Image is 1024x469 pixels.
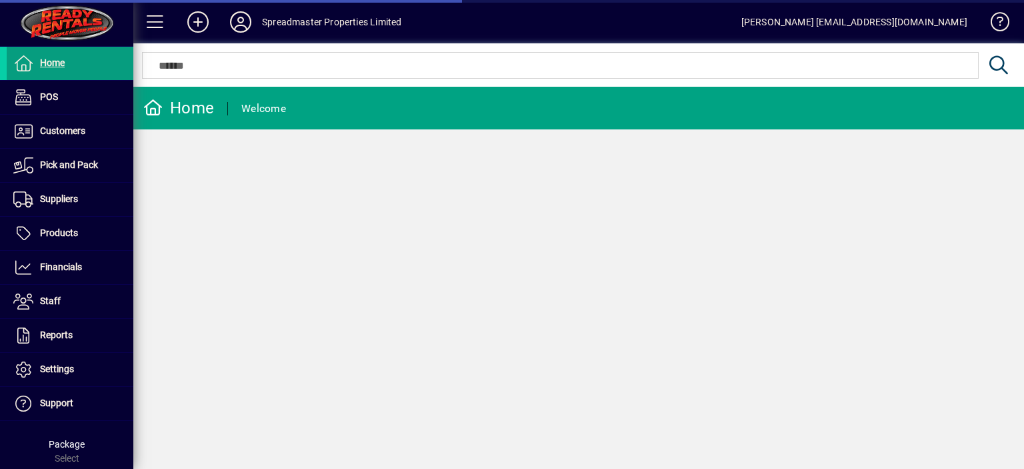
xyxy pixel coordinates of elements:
[7,387,133,420] a: Support
[7,251,133,284] a: Financials
[7,183,133,216] a: Suppliers
[981,3,1007,46] a: Knowledge Base
[241,98,286,119] div: Welcome
[40,159,98,170] span: Pick and Pack
[7,81,133,114] a: POS
[7,115,133,148] a: Customers
[40,125,85,136] span: Customers
[40,227,78,238] span: Products
[7,149,133,182] a: Pick and Pack
[177,10,219,34] button: Add
[7,353,133,386] a: Settings
[741,11,967,33] div: [PERSON_NAME] [EMAIL_ADDRESS][DOMAIN_NAME]
[40,91,58,102] span: POS
[49,439,85,450] span: Package
[143,97,214,119] div: Home
[40,364,74,374] span: Settings
[7,285,133,318] a: Staff
[40,193,78,204] span: Suppliers
[40,57,65,68] span: Home
[219,10,262,34] button: Profile
[40,330,73,340] span: Reports
[40,262,82,272] span: Financials
[7,217,133,250] a: Products
[7,319,133,352] a: Reports
[262,11,401,33] div: Spreadmaster Properties Limited
[40,296,61,306] span: Staff
[40,398,73,408] span: Support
